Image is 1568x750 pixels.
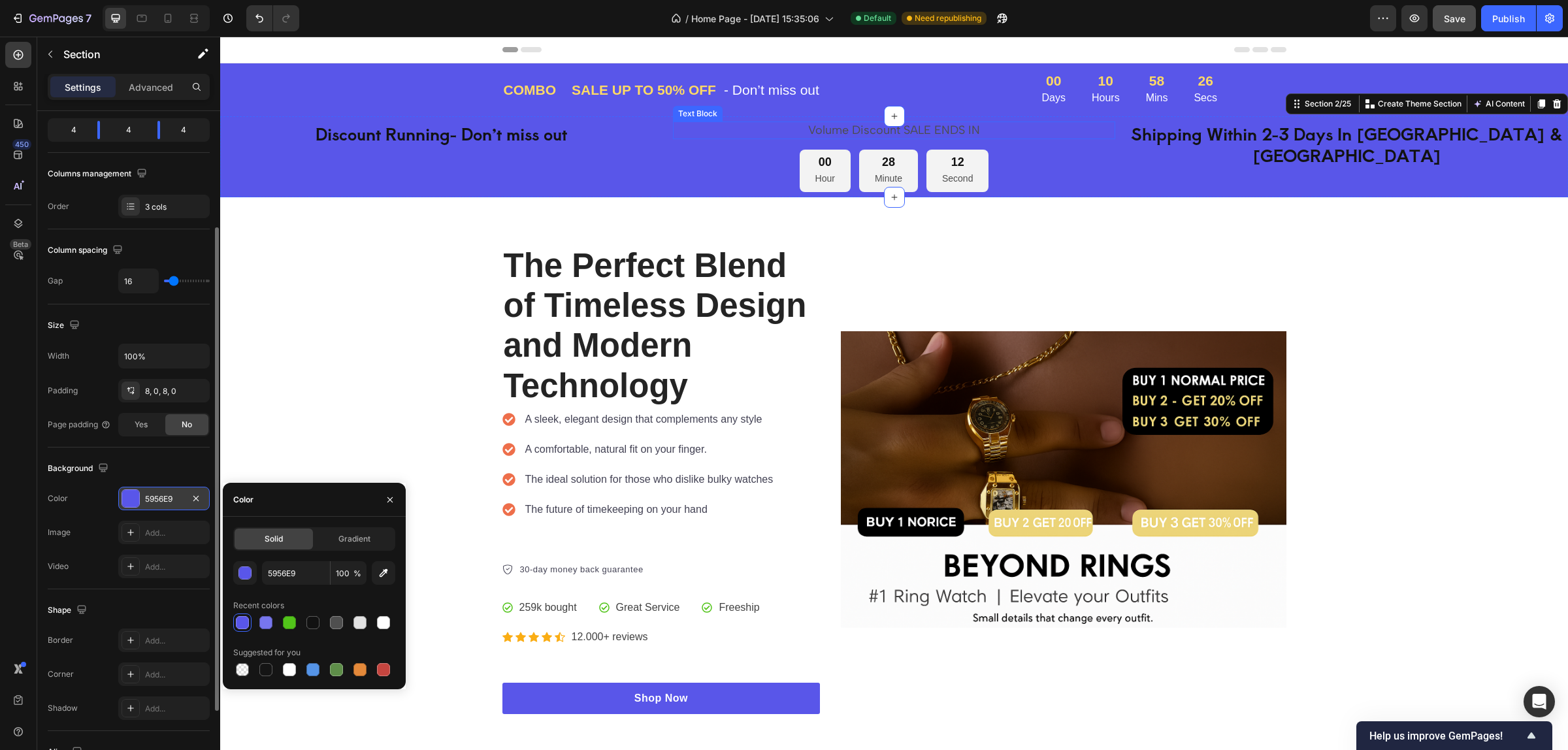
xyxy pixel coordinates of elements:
[973,37,997,51] div: 26
[1444,13,1465,24] span: Save
[353,568,361,579] span: %
[498,563,539,579] p: Freeship
[50,121,87,139] div: 4
[595,134,615,150] p: Hour
[145,703,206,715] div: Add...
[822,37,845,51] div: 00
[5,5,97,31] button: 7
[685,12,689,25] span: /
[595,118,615,133] div: 00
[455,71,500,83] div: Text Block
[1481,5,1536,31] button: Publish
[414,654,468,670] p: Shop Now
[135,419,148,431] span: Yes
[48,460,111,478] div: Background
[48,350,69,362] div: Width
[48,702,78,714] div: Shadow
[655,134,682,150] p: Minute
[233,494,253,506] div: Color
[145,635,206,647] div: Add...
[282,646,600,677] a: Shop Now
[915,12,981,24] span: Need republishing
[300,527,423,540] p: 30-day money back guarantee
[1,86,441,108] p: Discount Running- Don’t miss out
[621,295,1066,591] img: Alt Image
[1369,728,1539,743] button: Show survey - Help us improve GemPages!
[48,527,71,538] div: Image
[872,37,900,51] div: 10
[48,275,63,287] div: Gap
[129,80,173,94] p: Advanced
[454,86,894,101] p: Volume Discount SALE ENDS IN
[48,561,69,572] div: Video
[1369,730,1524,742] span: Help us improve GemPages!
[145,669,206,681] div: Add...
[1433,5,1476,31] button: Save
[119,269,158,293] input: Auto
[338,533,370,545] span: Gradient
[1082,61,1134,73] div: Section 2/25
[145,527,206,539] div: Add...
[233,600,284,611] div: Recent colors
[119,344,209,368] input: Auto
[145,385,206,397] div: 8, 0, 8, 0
[10,239,31,250] div: Beta
[1492,12,1525,25] div: Publish
[265,533,283,545] span: Solid
[822,54,845,69] p: Days
[351,593,428,608] p: 12.000+ reviews
[1158,61,1241,73] p: Create Theme Section
[182,419,192,431] span: No
[282,208,600,370] h2: The Perfect Blend of Timeless Design and Modern Technology
[48,385,78,397] div: Padding
[48,602,90,619] div: Shape
[284,43,336,64] p: COMBO
[48,201,69,212] div: Order
[48,493,68,504] div: Color
[48,242,125,259] div: Column spacing
[396,563,460,579] p: Great Service
[246,5,299,31] div: Undo/Redo
[305,405,553,421] p: A comfortable, natural fit on your finger.
[220,37,1568,750] iframe: Design area
[48,419,111,431] div: Page padding
[973,54,997,69] p: Secs
[906,85,1348,130] h2: Shipping Within 2-3 Days In [GEOGRAPHIC_DATA] & [GEOGRAPHIC_DATA]
[145,561,206,573] div: Add...
[305,465,553,481] p: The future of timekeeping on your hand
[65,80,101,94] p: Settings
[305,435,553,451] p: The ideal solution for those who dislike bulky watches
[48,165,150,183] div: Columns management
[262,561,330,585] input: Eg: FFFFFF
[504,43,599,64] p: - Don’t miss out
[86,10,91,26] p: 7
[655,118,682,133] div: 28
[926,37,948,51] div: 58
[722,118,753,133] div: 12
[305,375,553,391] p: A sleek, elegant design that complements any style
[145,201,206,213] div: 3 cols
[299,563,357,579] p: 259k bought
[864,12,891,24] span: Default
[502,42,600,65] div: Rich Text Editor. Editing area: main
[48,668,74,680] div: Corner
[63,46,171,62] p: Section
[926,54,948,69] p: Mins
[110,121,147,139] div: 4
[48,317,82,334] div: Size
[145,493,183,505] div: 5956E9
[12,139,31,150] div: 450
[691,12,819,25] span: Home Page - [DATE] 15:35:06
[872,54,900,69] p: Hours
[48,634,73,646] div: Border
[1524,686,1555,717] div: Open Intercom Messenger
[351,43,496,64] p: SALE UP TO 50% OFF
[1250,59,1307,75] button: AI Content
[722,134,753,150] p: Second
[233,647,301,659] div: Suggested for you
[171,121,207,139] div: 4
